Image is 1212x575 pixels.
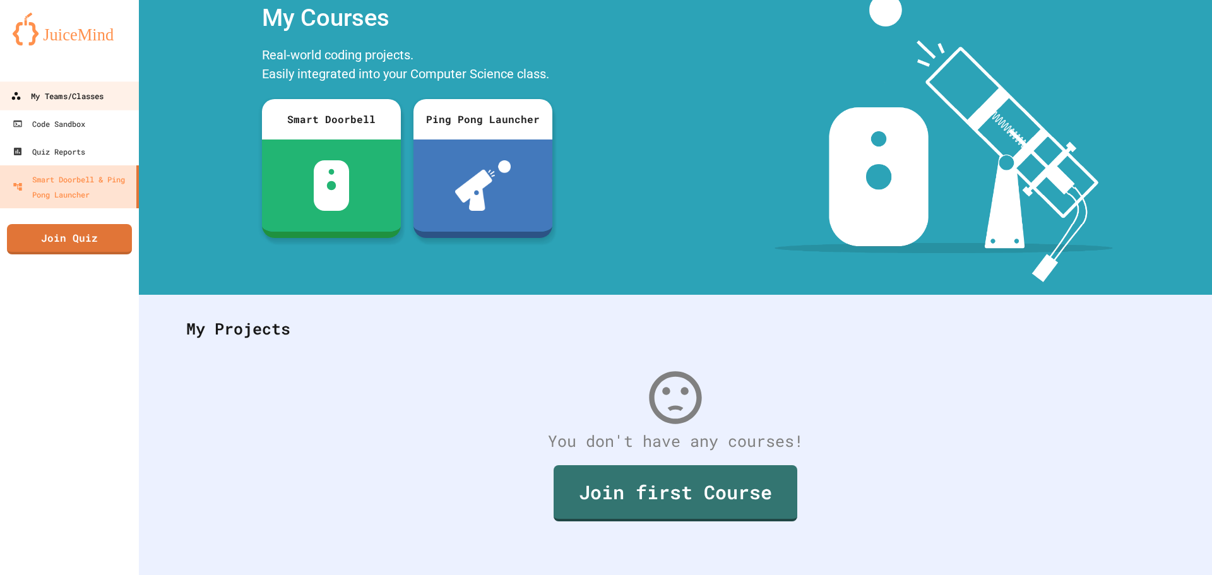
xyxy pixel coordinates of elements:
[262,99,401,139] div: Smart Doorbell
[7,224,132,254] a: Join Quiz
[13,13,126,45] img: logo-orange.svg
[314,160,350,211] img: sdb-white.svg
[174,429,1177,453] div: You don't have any courses!
[413,99,552,139] div: Ping Pong Launcher
[256,42,559,90] div: Real-world coding projects. Easily integrated into your Computer Science class.
[554,465,797,521] a: Join first Course
[174,304,1177,353] div: My Projects
[13,172,131,202] div: Smart Doorbell & Ping Pong Launcher
[11,88,104,104] div: My Teams/Classes
[13,116,85,131] div: Code Sandbox
[455,160,511,211] img: ppl-with-ball.png
[13,144,85,159] div: Quiz Reports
